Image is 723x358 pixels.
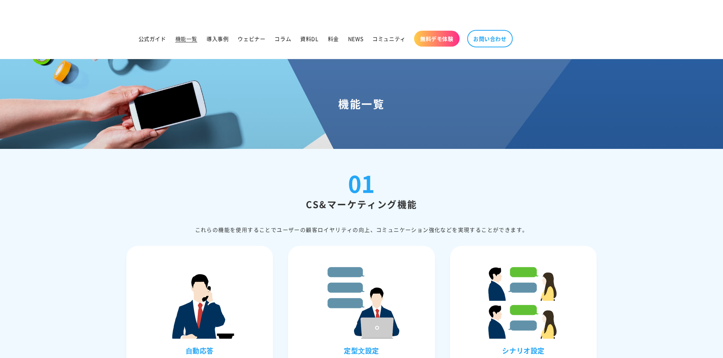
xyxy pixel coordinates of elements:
a: 導入事例 [202,31,233,47]
div: 01 [348,172,375,194]
span: 公式ガイド [139,35,166,42]
img: シナリオ設定 [485,263,561,339]
a: 料金 [323,31,343,47]
a: NEWS [343,31,368,47]
span: 無料デモ体験 [420,35,454,42]
h2: CS&マーケティング機能 [126,198,597,210]
span: NEWS [348,35,363,42]
span: コラム [274,35,291,42]
h3: ⾃動応答 [128,346,271,355]
div: これらの機能を使⽤することでユーザーの顧客ロイヤリティの向上、コミュニケーション強化などを実現することができます。 [126,225,597,234]
a: 機能一覧 [171,31,202,47]
a: ウェビナー [233,31,270,47]
img: ⾃動応答 [162,263,238,339]
span: 機能一覧 [175,35,197,42]
a: コラム [270,31,296,47]
a: 公式ガイド [134,31,171,47]
img: 定型⽂設定 [323,263,399,339]
a: 資料DL [296,31,323,47]
h3: 定型⽂設定 [290,346,433,355]
span: 資料DL [300,35,318,42]
a: お問い合わせ [467,30,513,47]
span: ウェビナー [238,35,265,42]
h3: シナリオ設定 [452,346,595,355]
span: 料金 [328,35,339,42]
a: コミュニティ [368,31,410,47]
a: 無料デモ体験 [414,31,460,47]
span: お問い合わせ [473,35,507,42]
span: コミュニティ [372,35,406,42]
span: 導入事例 [206,35,228,42]
h1: 機能一覧 [9,97,714,111]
